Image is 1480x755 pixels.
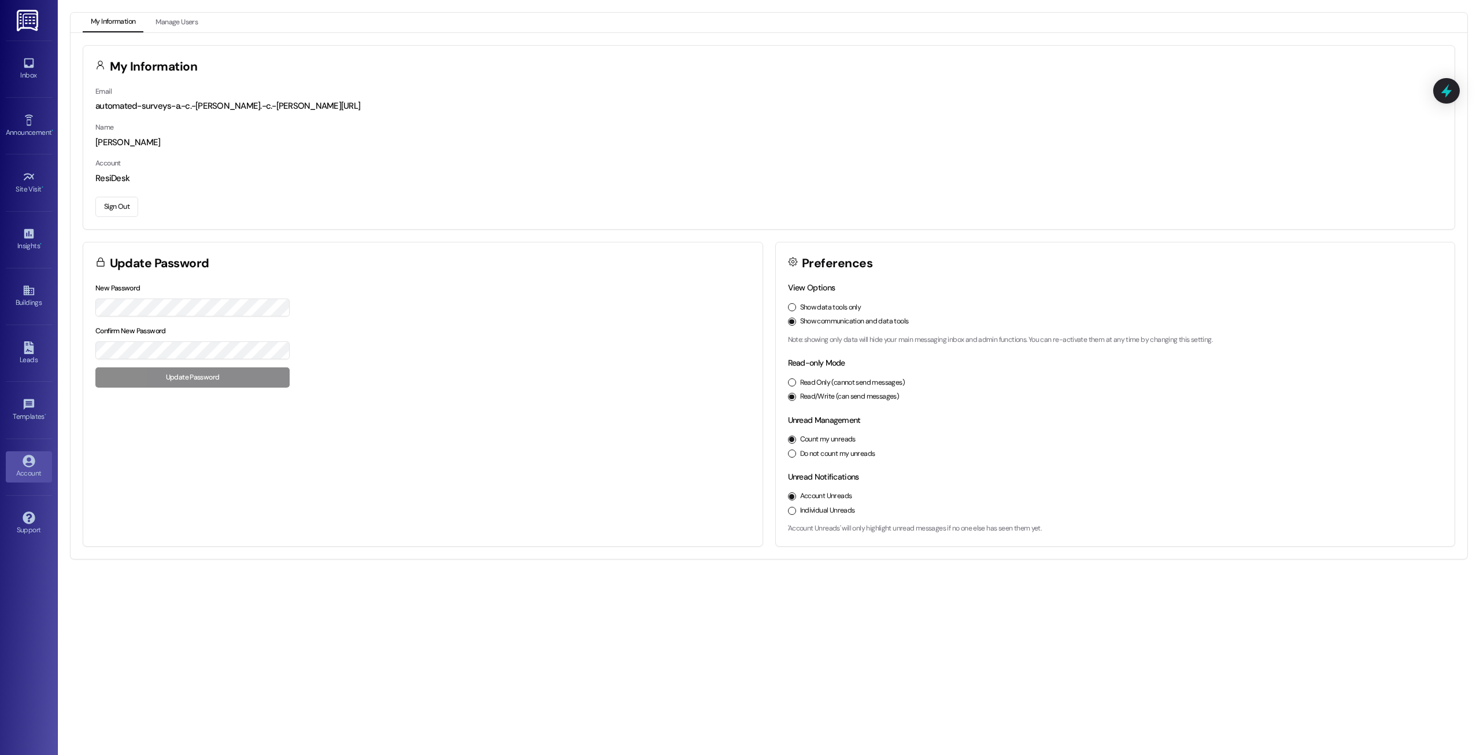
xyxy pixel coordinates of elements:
img: ResiDesk Logo [17,10,40,31]
span: • [51,127,53,135]
label: Do not count my unreads [800,449,875,459]
a: Leads [6,338,52,369]
button: Manage Users [147,13,206,32]
label: Account [95,159,121,168]
label: Unread Notifications [788,472,859,482]
a: Templates • [6,395,52,426]
span: • [45,411,46,419]
label: Unread Management [788,415,861,425]
div: [PERSON_NAME] [95,137,1442,149]
div: ResiDesk [95,172,1442,185]
a: Buildings [6,281,52,312]
button: My Information [83,13,143,32]
span: • [42,183,43,191]
a: Support [6,508,52,539]
a: Account [6,451,52,483]
label: Confirm New Password [95,326,166,336]
label: Show communication and data tools [800,316,909,327]
a: Site Visit • [6,167,52,198]
label: Email [95,87,112,96]
label: Show data tools only [800,303,861,313]
label: Account Unreads [800,491,852,502]
span: • [40,240,42,248]
label: View Options [788,282,835,293]
a: Insights • [6,224,52,255]
div: automated-surveys-a.-c.-[PERSON_NAME].-c.-[PERSON_NAME][URL] [95,100,1442,112]
button: Sign Out [95,197,138,217]
h3: My Information [110,61,198,73]
label: New Password [95,283,140,293]
label: Read Only (cannot send messages) [800,378,905,388]
label: Name [95,123,114,132]
p: 'Account Unreads' will only highlight unread messages if no one else has seen them yet. [788,524,1443,534]
label: Individual Unreads [800,506,855,516]
h3: Update Password [110,257,209,270]
label: Read-only Mode [788,358,845,368]
label: Read/Write (can send messages) [800,392,900,402]
h3: Preferences [802,257,872,270]
p: Note: showing only data will hide your main messaging inbox and admin functions. You can re-activ... [788,335,1443,345]
a: Inbox [6,53,52,84]
label: Count my unreads [800,434,856,445]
